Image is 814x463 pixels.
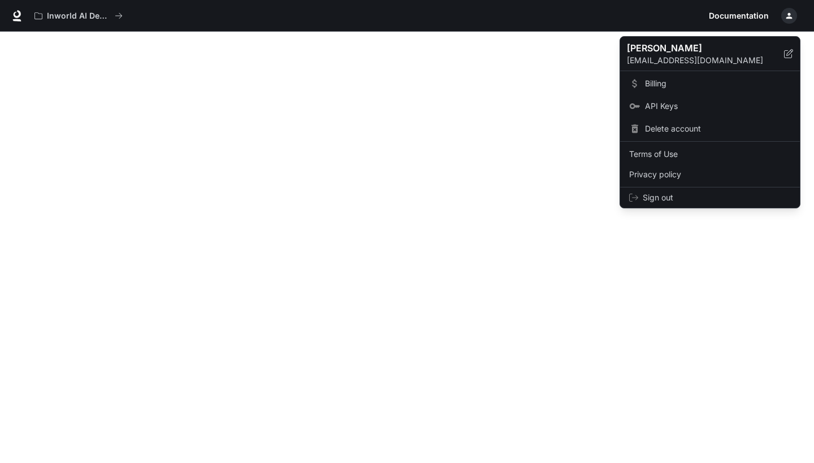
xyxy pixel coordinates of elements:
[645,101,791,112] span: API Keys
[643,192,791,203] span: Sign out
[629,169,791,180] span: Privacy policy
[620,187,800,208] div: Sign out
[620,37,800,71] div: [PERSON_NAME][EMAIL_ADDRESS][DOMAIN_NAME]
[622,119,798,139] div: Delete account
[622,73,798,94] a: Billing
[622,144,798,164] a: Terms of Use
[627,55,784,66] p: [EMAIL_ADDRESS][DOMAIN_NAME]
[627,41,766,55] p: [PERSON_NAME]
[645,78,791,89] span: Billing
[629,148,791,160] span: Terms of Use
[622,96,798,116] a: API Keys
[645,123,791,134] span: Delete account
[622,164,798,185] a: Privacy policy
